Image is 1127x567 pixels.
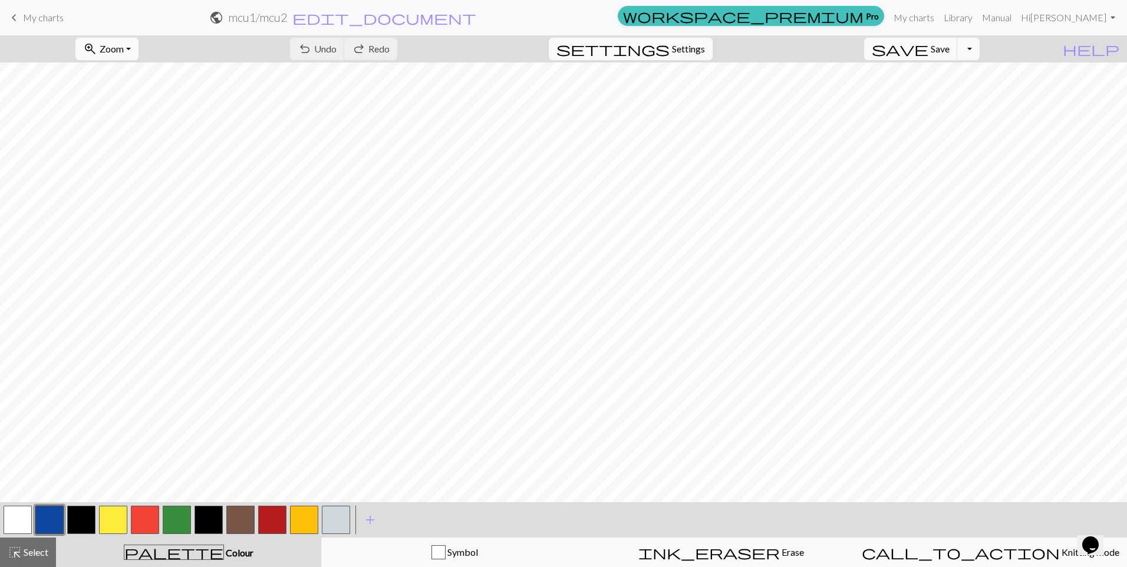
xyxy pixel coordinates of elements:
span: zoom_in [83,41,97,57]
button: Symbol [321,538,588,567]
span: My charts [23,12,64,23]
span: workspace_premium [623,8,864,24]
span: Zoom [100,43,124,54]
span: Erase [780,546,804,558]
button: Colour [56,538,321,567]
a: My charts [889,6,939,29]
span: public [209,9,223,26]
button: Knitting mode [854,538,1127,567]
span: save [872,41,928,57]
a: Hi[PERSON_NAME] [1016,6,1120,29]
span: keyboard_arrow_left [7,9,21,26]
span: edit_document [292,9,476,26]
i: Settings [556,42,670,56]
span: Knitting mode [1060,546,1119,558]
h2: mcu1 / mcu2 [228,11,287,24]
button: Zoom [75,38,139,60]
span: Save [931,43,950,54]
a: Pro [618,6,884,26]
span: Colour [224,547,253,558]
iframe: chat widget [1077,520,1115,555]
a: My charts [7,8,64,28]
a: Manual [977,6,1016,29]
span: highlight_alt [8,544,22,561]
span: add [363,512,377,528]
button: Save [864,38,958,60]
button: Erase [588,538,854,567]
a: Library [939,6,977,29]
button: SettingsSettings [549,38,713,60]
span: settings [556,41,670,57]
span: Symbol [446,546,478,558]
span: help [1063,41,1119,57]
span: ink_eraser [638,544,780,561]
span: Settings [672,42,705,56]
span: Select [22,546,48,558]
span: call_to_action [862,544,1060,561]
span: palette [124,544,223,561]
